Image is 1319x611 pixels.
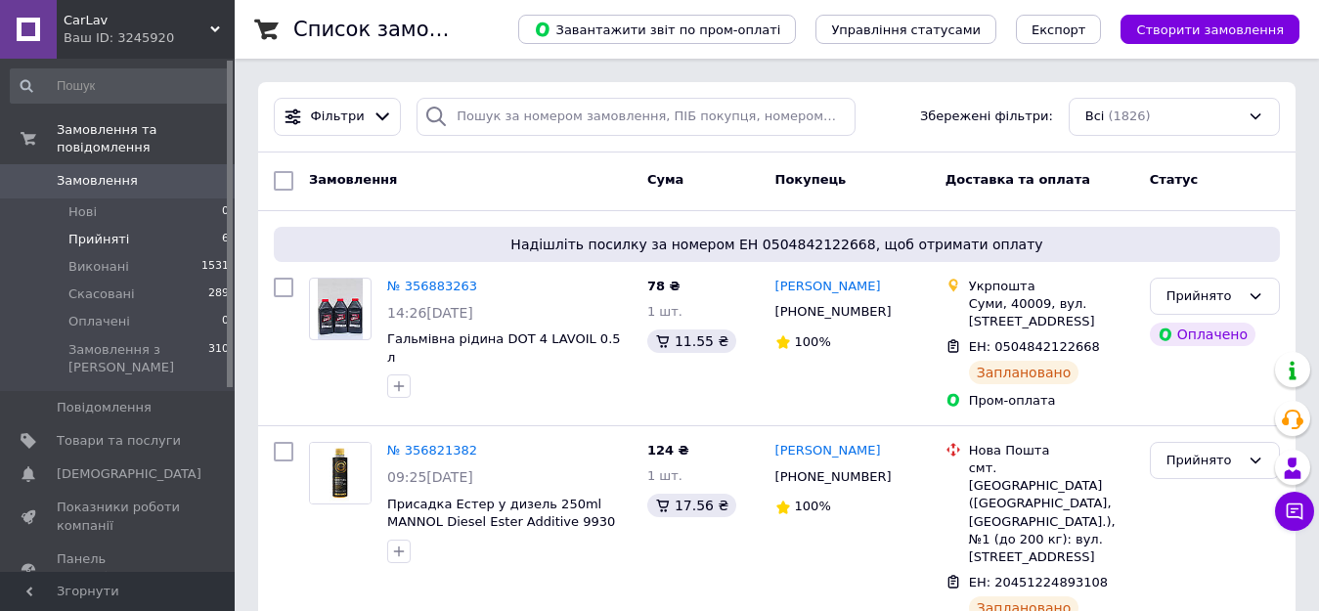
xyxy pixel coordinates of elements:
[208,341,229,376] span: 310
[1101,22,1299,36] a: Створити замовлення
[57,399,152,416] span: Повідомлення
[309,278,372,340] a: Фото товару
[969,459,1134,566] div: смт. [GEOGRAPHIC_DATA] ([GEOGRAPHIC_DATA], [GEOGRAPHIC_DATA].), №1 (до 200 кг): вул. [STREET_ADDR...
[920,108,1053,126] span: Збережені фільтри:
[969,339,1100,354] span: ЕН: 0504842122668
[222,203,229,221] span: 0
[775,304,892,319] span: [PHONE_NUMBER]
[311,108,365,126] span: Фільтри
[831,22,981,37] span: Управління статусами
[222,313,229,330] span: 0
[1016,15,1102,44] button: Експорт
[68,203,97,221] span: Нові
[57,121,235,156] span: Замовлення та повідомлення
[387,331,621,365] a: Гальмівна рідина DOT 4 LAVOIL 0.5 л
[318,279,364,339] img: Фото товару
[387,497,615,530] a: Присадка Естер у дизель 250ml MANNOL Diesel Ester Additive 9930
[969,278,1134,295] div: Укрпошта
[795,499,831,513] span: 100%
[969,361,1079,384] div: Заплановано
[222,231,229,248] span: 6
[945,172,1090,187] span: Доставка та оплата
[68,313,130,330] span: Оплачені
[647,329,736,353] div: 11.55 ₴
[1108,109,1150,123] span: (1826)
[68,258,129,276] span: Виконані
[208,285,229,303] span: 289
[795,334,831,349] span: 100%
[57,550,181,586] span: Панель управління
[1121,15,1299,44] button: Створити замовлення
[534,21,780,38] span: Завантажити звіт по пром-оплаті
[57,432,181,450] span: Товари та послуги
[775,278,881,296] a: [PERSON_NAME]
[1136,22,1284,37] span: Створити замовлення
[387,279,477,293] a: № 356883263
[387,305,473,321] span: 14:26[DATE]
[969,575,1108,589] span: ЕН: 20451224893108
[815,15,996,44] button: Управління статусами
[1166,286,1240,307] div: Прийнято
[417,98,855,136] input: Пошук за номером замовлення, ПІБ покупця, номером телефону, Email, номером накладної
[647,443,689,458] span: 124 ₴
[57,465,201,483] span: [DEMOGRAPHIC_DATA]
[1166,451,1240,471] div: Прийнято
[64,29,235,47] div: Ваш ID: 3245920
[969,442,1134,459] div: Нова Пошта
[293,18,492,41] h1: Список замовлень
[647,494,736,517] div: 17.56 ₴
[647,279,681,293] span: 78 ₴
[57,172,138,190] span: Замовлення
[1150,172,1199,187] span: Статус
[68,231,129,248] span: Прийняті
[647,468,682,483] span: 1 шт.
[68,341,208,376] span: Замовлення з [PERSON_NAME]
[518,15,796,44] button: Завантажити звіт по пром-оплаті
[1150,323,1255,346] div: Оплачено
[68,285,135,303] span: Скасовані
[64,12,210,29] span: CarLav
[309,172,397,187] span: Замовлення
[310,443,371,503] img: Фото товару
[969,392,1134,410] div: Пром-оплата
[282,235,1272,254] span: Надішліть посилку за номером ЕН 0504842122668, щоб отримати оплату
[309,442,372,504] a: Фото товару
[10,68,231,104] input: Пошук
[775,469,892,484] span: [PHONE_NUMBER]
[201,258,229,276] span: 1531
[1032,22,1086,37] span: Експорт
[969,295,1134,330] div: Суми, 40009, вул. [STREET_ADDRESS]
[1085,108,1105,126] span: Всі
[387,469,473,485] span: 09:25[DATE]
[775,442,881,460] a: [PERSON_NAME]
[647,304,682,319] span: 1 шт.
[647,172,683,187] span: Cума
[387,443,477,458] a: № 356821382
[1275,492,1314,531] button: Чат з покупцем
[775,172,847,187] span: Покупець
[57,499,181,534] span: Показники роботи компанії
